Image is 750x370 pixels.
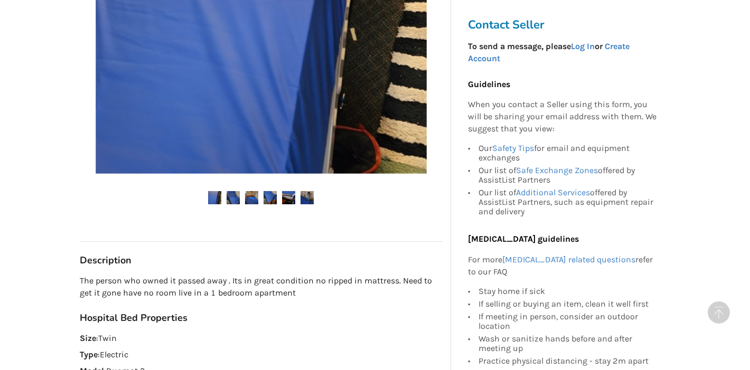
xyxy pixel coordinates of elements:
[468,254,657,278] p: For more refer to our FAQ
[468,41,630,63] strong: To send a message, please or
[468,79,510,89] b: Guidelines
[479,144,657,164] div: Our for email and equipment exchanges
[502,254,635,264] a: [MEDICAL_DATA] related questions
[479,164,657,186] div: Our list of offered by AssistList Partners
[245,191,258,204] img: hospital bed-hospital bed-bedroom equipment-chilliwack-assistlist-listing
[80,349,98,359] strong: Type
[301,191,314,204] img: hospital bed-hospital bed-bedroom equipment-chilliwack-assistlist-listing
[479,333,657,355] div: Wash or sanitize hands before and after meeting up
[80,333,443,345] p: : Twin
[479,298,657,310] div: If selling or buying an item, clean it well first
[479,310,657,333] div: If meeting in person, consider an outdoor location
[492,143,534,153] a: Safety Tips
[80,275,443,299] p: The person who owned it passed away . Its in great condition no ripped in mattress. Need to get i...
[479,287,657,298] div: Stay home if sick
[208,191,221,204] img: hospital bed-hospital bed-bedroom equipment-chilliwack-assistlist-listing
[80,312,443,324] h3: Hospital Bed Properties
[571,41,595,51] a: Log In
[80,349,443,361] p: : Electric
[80,254,443,267] h3: Description
[227,191,240,204] img: hospital bed-hospital bed-bedroom equipment-chilliwack-assistlist-listing
[468,17,662,32] h3: Contact Seller
[479,355,657,367] div: Practice physical distancing - stay 2m apart
[264,191,277,204] img: hospital bed-hospital bed-bedroom equipment-chilliwack-assistlist-listing
[282,191,295,204] img: hospital bed-hospital bed-bedroom equipment-chilliwack-assistlist-listing
[468,99,657,136] p: When you contact a Seller using this form, you will be sharing your email address with them. We s...
[468,234,579,244] b: [MEDICAL_DATA] guidelines
[516,187,590,197] a: Additional Services
[80,333,96,343] strong: Size
[516,165,598,175] a: Safe Exchange Zones
[479,186,657,216] div: Our list of offered by AssistList Partners, such as equipment repair and delivery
